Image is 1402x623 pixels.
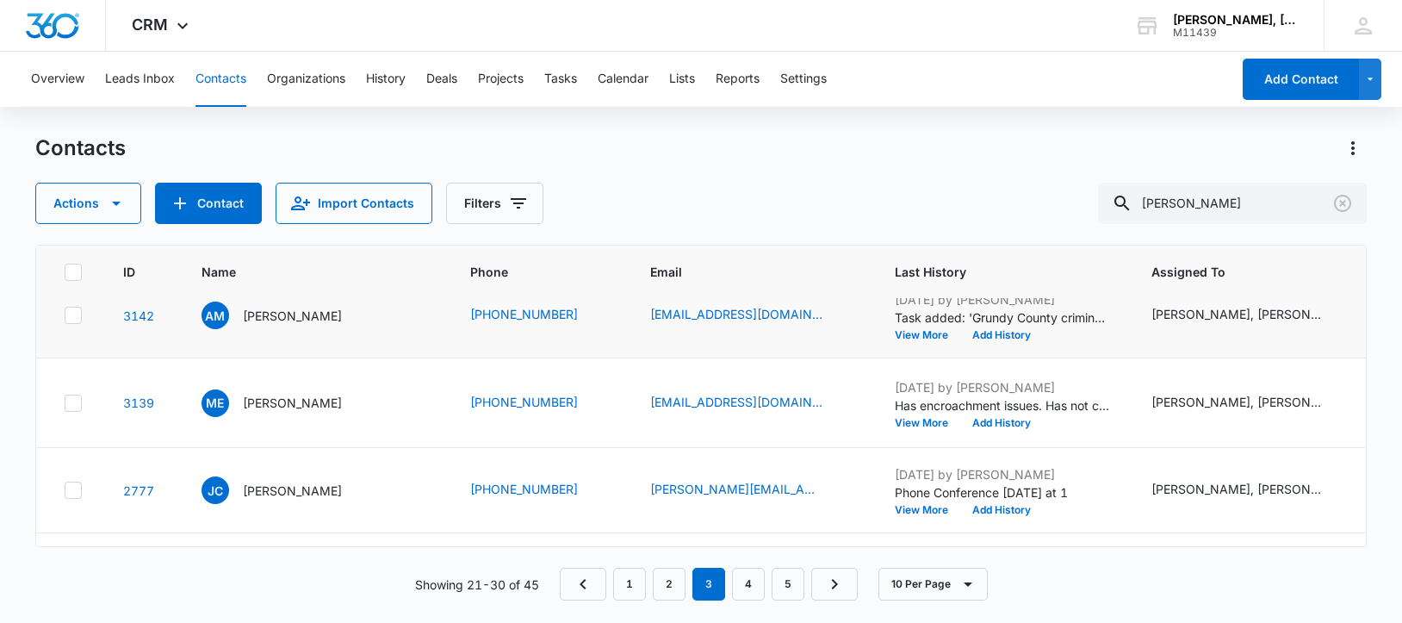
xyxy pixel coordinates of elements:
button: Add History [960,330,1043,340]
button: Overview [31,52,84,107]
button: View More [895,418,960,428]
div: Assigned To - Joshua Weiss, Rachel Teleis - Select to Edit Field [1151,305,1355,326]
button: Organizations [267,52,345,107]
p: Task added: 'Grundy County criminal defense PNC' [895,308,1110,327]
button: Add Contact [1243,59,1359,100]
div: Email - mitchelleusticeconstruction@yahoo.com - Select to Edit Field [650,393,853,414]
p: [DATE] by [PERSON_NAME] [895,290,1110,308]
div: Assigned To - Joshua Weiss, Rachel Teleis - Select to Edit Field [1151,480,1355,501]
p: [PERSON_NAME] [243,307,342,325]
em: 3 [692,568,725,601]
button: Contacts [195,52,246,107]
div: Phone - (423) 319-9733 - Select to Edit Field [470,480,609,501]
button: Add History [960,418,1043,428]
button: 10 Per Page [878,568,988,601]
button: Deals [426,52,457,107]
div: [PERSON_NAME], [PERSON_NAME], [PERSON_NAME] [1151,393,1324,411]
a: [EMAIL_ADDRESS][DOMAIN_NAME] [650,305,822,323]
a: Page 5 [772,568,804,601]
a: [EMAIL_ADDRESS][DOMAIN_NAME] [650,393,822,411]
a: Page 2 [653,568,685,601]
span: JC [202,477,229,504]
button: Import Contacts [276,183,432,224]
p: [DATE] by [PERSON_NAME] [895,465,1110,483]
button: History [366,52,406,107]
button: Clear [1329,190,1356,217]
a: Previous Page [560,568,606,601]
div: account id [1173,27,1299,39]
button: Calendar [598,52,648,107]
p: Showing 21-30 of 45 [415,576,539,594]
div: Name - Angela McCracken - Select to Edit Field [202,302,373,329]
span: AM [202,302,229,329]
p: [DATE] by [PERSON_NAME] [895,378,1110,396]
span: CRM [132,16,168,34]
a: [PHONE_NUMBER] [470,393,578,411]
button: Settings [780,52,827,107]
p: Has encroachment issues. Has not communicated with encroachers. Told him to contact at least the ... [895,396,1110,414]
div: Name - Jeffery Cotton - Select to Edit Field [202,477,373,504]
a: Next Page [811,568,858,601]
span: Assigned To [1151,263,1330,281]
span: Name [202,263,404,281]
button: Projects [478,52,524,107]
button: Leads Inbox [105,52,175,107]
div: Assigned To - John Cavett, Karen Lavrey, Preston Colling - Select to Edit Field [1151,393,1355,414]
a: [PERSON_NAME][EMAIL_ADDRESS][DOMAIN_NAME] [650,480,822,498]
div: Phone - (423) 322-5039 - Select to Edit Field [470,305,609,326]
div: Email - debbie.harness53@gmail.com - Select to Edit Field [650,480,853,501]
p: [PERSON_NAME] [243,394,342,412]
a: Page 4 [732,568,765,601]
button: Tasks [544,52,577,107]
span: ME [202,389,229,417]
span: Phone [470,263,584,281]
span: Last History [895,263,1085,281]
button: View More [895,505,960,515]
nav: Pagination [560,568,858,601]
button: View More [895,330,960,340]
button: Lists [669,52,695,107]
a: Navigate to contact details page for Jeffery Cotton [123,483,154,498]
button: Filters [446,183,543,224]
button: Reports [716,52,760,107]
div: Phone - (423) 645-0905 - Select to Edit Field [470,393,609,414]
a: [PHONE_NUMBER] [470,480,578,498]
span: ID [123,263,135,281]
input: Search Contacts [1098,183,1367,224]
div: account name [1173,13,1299,27]
span: Email [650,263,828,281]
p: Phone Conference [DATE] at 1 [895,483,1110,502]
a: Navigate to contact details page for Angela McCracken [123,308,154,323]
div: [PERSON_NAME], [PERSON_NAME] [1151,480,1324,498]
button: Actions [1339,134,1367,162]
a: Navigate to contact details page for Mitchell Eustice [123,396,154,410]
a: [PHONE_NUMBER] [470,305,578,323]
h1: Contacts [35,135,126,161]
div: Name - Mitchell Eustice - Select to Edit Field [202,389,373,417]
a: Page 1 [613,568,646,601]
div: Email - possumsept3rd@aol.com - Select to Edit Field [650,305,853,326]
p: [PERSON_NAME] [243,482,342,500]
div: [PERSON_NAME], [PERSON_NAME] [1151,305,1324,323]
button: Actions [35,183,141,224]
button: Add Contact [155,183,262,224]
button: Add History [960,505,1043,515]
